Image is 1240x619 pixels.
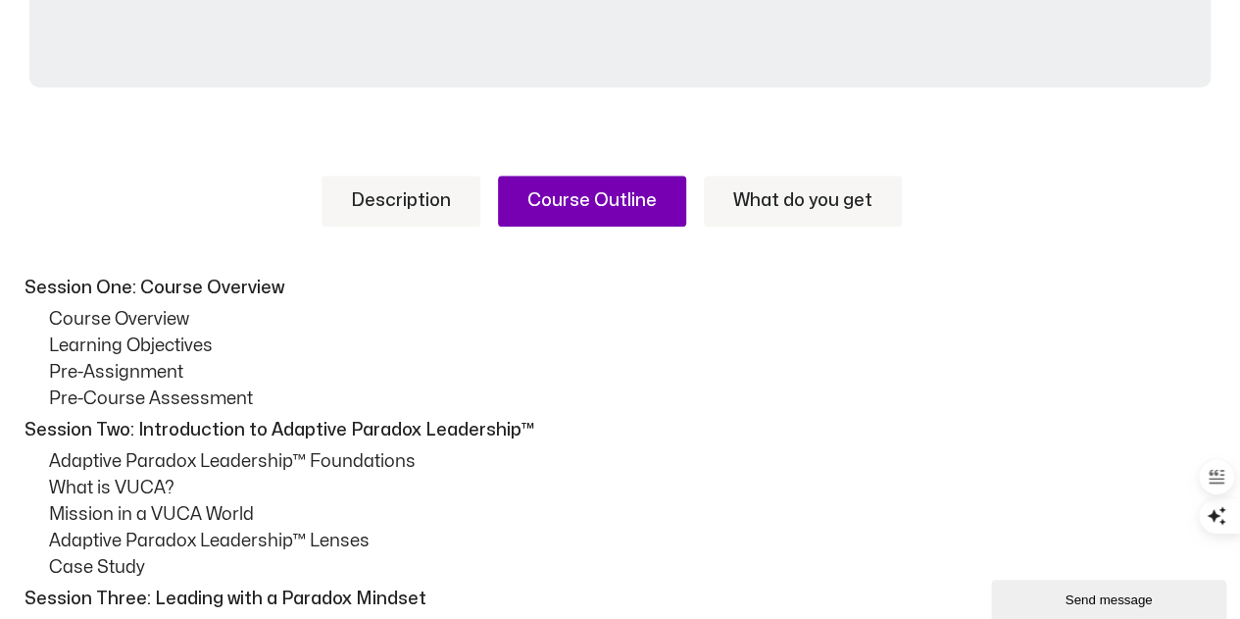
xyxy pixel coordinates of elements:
[49,475,1220,501] p: What is VUCA?
[49,501,1220,528] p: Mission in a VUCA World
[49,306,1220,333] p: Course Overview
[49,528,1220,554] p: Adaptive Paradox Leadership™ Lenses
[49,448,1220,475] p: Adaptive Paradox Leadership™ Foundations
[25,586,1215,612] p: Session Three: Leading with a Paradox Mindset
[991,576,1230,619] iframe: chat widget
[25,275,1215,301] p: Session One: Course Overview
[49,386,1220,412] p: Pre-Course Assessment
[49,333,1220,359] p: Learning Objectives
[49,554,1220,581] p: Case Study
[322,176,480,227] a: Description
[704,176,902,227] a: What do you get
[25,417,1215,443] p: Session Two: Introduction to Adaptive Paradox Leadership™
[49,359,1220,386] p: Pre-Assignment
[498,176,686,227] a: Course Outline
